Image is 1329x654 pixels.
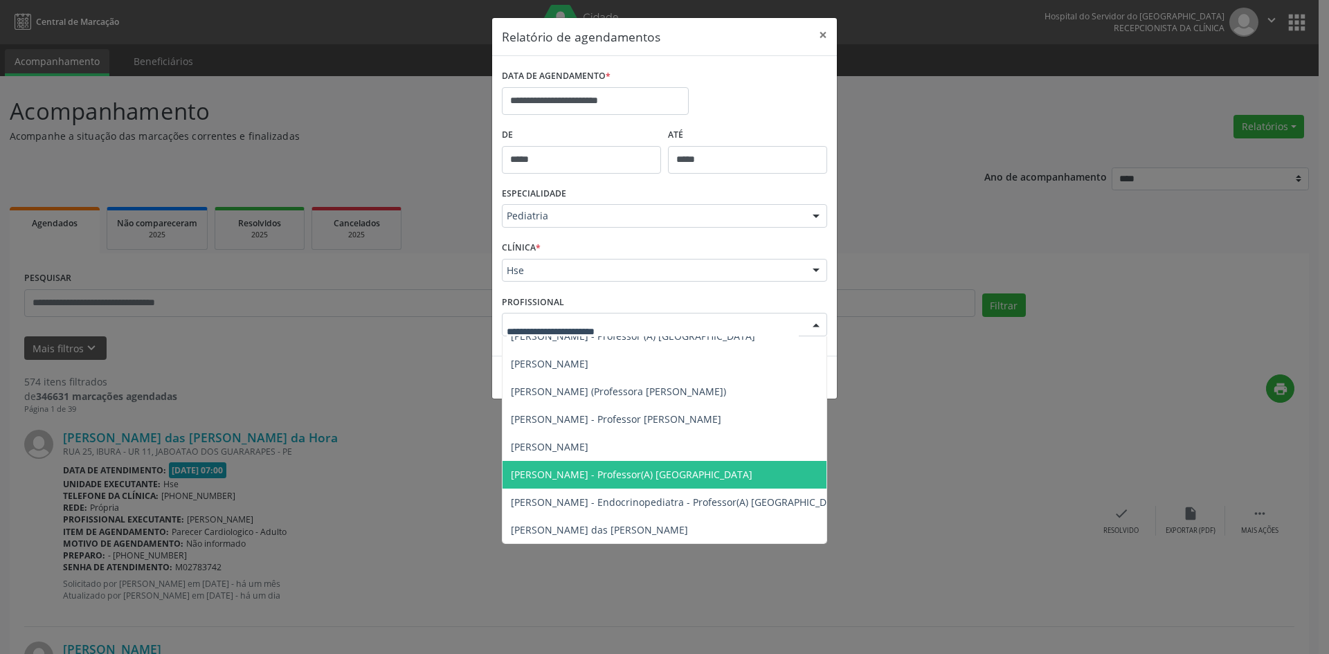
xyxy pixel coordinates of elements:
h5: Relatório de agendamentos [502,28,660,46]
span: [PERSON_NAME] - Professor(A) [GEOGRAPHIC_DATA] [511,468,752,481]
span: [PERSON_NAME] - Endocrinopediatra - Professor(A) [GEOGRAPHIC_DATA] [511,496,848,509]
span: Hse [507,264,799,278]
span: Pediatria [507,209,799,223]
label: ESPECIALIDADE [502,183,566,205]
span: [PERSON_NAME] - Professor (A) [GEOGRAPHIC_DATA] [511,329,755,343]
label: CLÍNICA [502,237,541,259]
span: [PERSON_NAME] [511,440,588,453]
span: [PERSON_NAME] (Professora [PERSON_NAME]) [511,385,726,398]
span: [PERSON_NAME] - Professor [PERSON_NAME] [511,412,721,426]
label: De [502,125,661,146]
label: DATA DE AGENDAMENTO [502,66,611,87]
button: Close [809,18,837,52]
label: PROFISSIONAL [502,291,564,313]
label: ATÉ [668,125,827,146]
span: [PERSON_NAME] [511,357,588,370]
span: [PERSON_NAME] das [PERSON_NAME] [511,523,688,536]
